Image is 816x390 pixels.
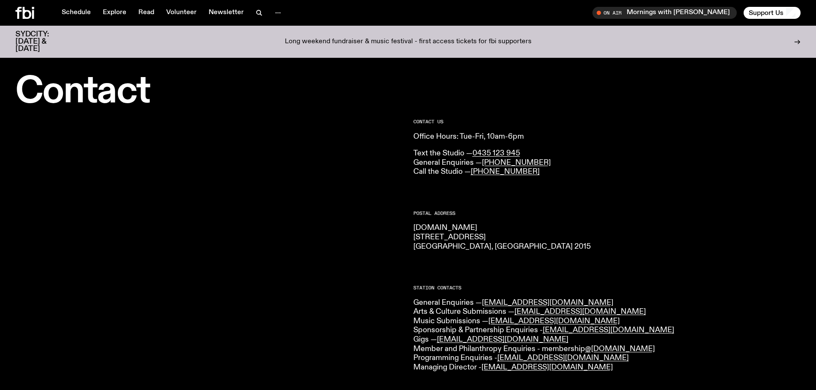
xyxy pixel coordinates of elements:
button: Support Us [744,7,801,19]
a: Read [133,7,159,19]
h3: SYDCITY: [DATE] & [DATE] [15,31,70,53]
a: [EMAIL_ADDRESS][DOMAIN_NAME] [514,308,646,316]
h2: Postal Address [413,211,801,216]
a: [PHONE_NUMBER] [471,168,540,176]
a: [EMAIL_ADDRESS][DOMAIN_NAME] [437,336,568,343]
a: Explore [98,7,132,19]
span: Support Us [749,9,783,17]
a: [EMAIL_ADDRESS][DOMAIN_NAME] [488,317,620,325]
h1: Contact [15,74,403,109]
button: On AirMornings with [PERSON_NAME] [592,7,737,19]
p: General Enquiries — Arts & Culture Submissions — Music Submissions — Sponsorship & Partnership En... [413,298,801,372]
a: [EMAIL_ADDRESS][DOMAIN_NAME] [481,363,613,371]
a: 0435 123 945 [472,149,520,157]
a: [EMAIL_ADDRESS][DOMAIN_NAME] [543,326,674,334]
a: Volunteer [161,7,202,19]
p: Text the Studio — General Enquiries — Call the Studio — [413,149,801,177]
a: [EMAIL_ADDRESS][DOMAIN_NAME] [482,299,613,307]
h2: CONTACT US [413,119,801,124]
a: @[DOMAIN_NAME] [585,345,655,353]
p: Office Hours: Tue-Fri, 10am-6pm [413,132,801,142]
a: Newsletter [203,7,249,19]
h2: Station Contacts [413,286,801,290]
a: [PHONE_NUMBER] [482,159,551,167]
p: Long weekend fundraiser & music festival - first access tickets for fbi supporters [285,38,532,46]
a: Schedule [57,7,96,19]
p: [DOMAIN_NAME] [STREET_ADDRESS] [GEOGRAPHIC_DATA], [GEOGRAPHIC_DATA] 2015 [413,223,801,251]
a: [EMAIL_ADDRESS][DOMAIN_NAME] [497,354,629,362]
